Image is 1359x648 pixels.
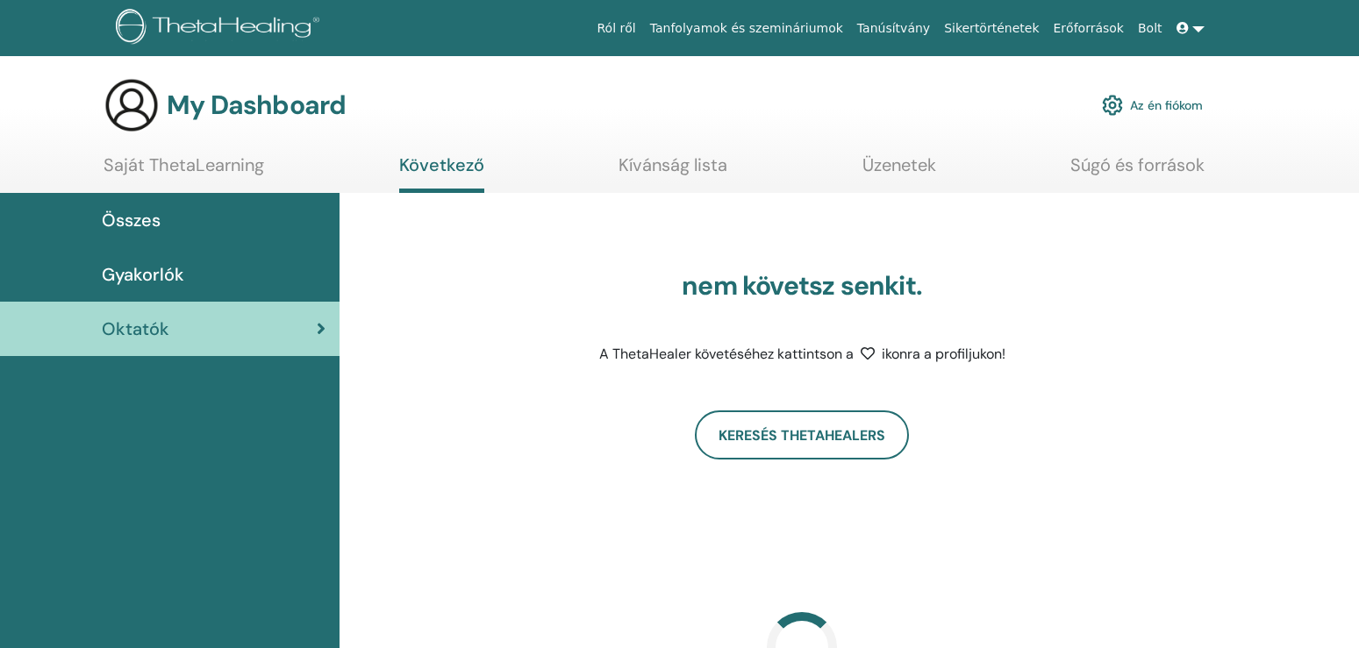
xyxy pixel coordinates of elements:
[862,154,936,189] a: Üzenetek
[167,89,346,121] h3: My Dashboard
[1047,12,1131,45] a: Erőforrások
[116,9,325,48] img: logo.png
[583,344,1021,365] p: A ThetaHealer követéséhez kattintson a ikonra a profiljukon!
[937,12,1046,45] a: Sikertörténetek
[1102,90,1123,120] img: cog.svg
[695,410,909,459] a: Keresés ThetaHealers
[102,316,169,342] span: Oktatók
[590,12,643,45] a: Ról ről
[1102,86,1203,125] a: Az én fiókom
[1131,12,1169,45] a: Bolt
[619,154,727,189] a: Kívánság lista
[102,261,184,288] span: Gyakorlók
[643,12,850,45] a: Tanfolyamok és szemináriumok
[104,154,264,189] a: Saját ThetaLearning
[104,77,160,133] img: generic-user-icon.jpg
[399,154,484,193] a: Következő
[583,270,1021,302] h3: nem követsz senkit.
[850,12,937,45] a: Tanúsítvány
[1070,154,1205,189] a: Súgó és források
[102,207,161,233] span: Összes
